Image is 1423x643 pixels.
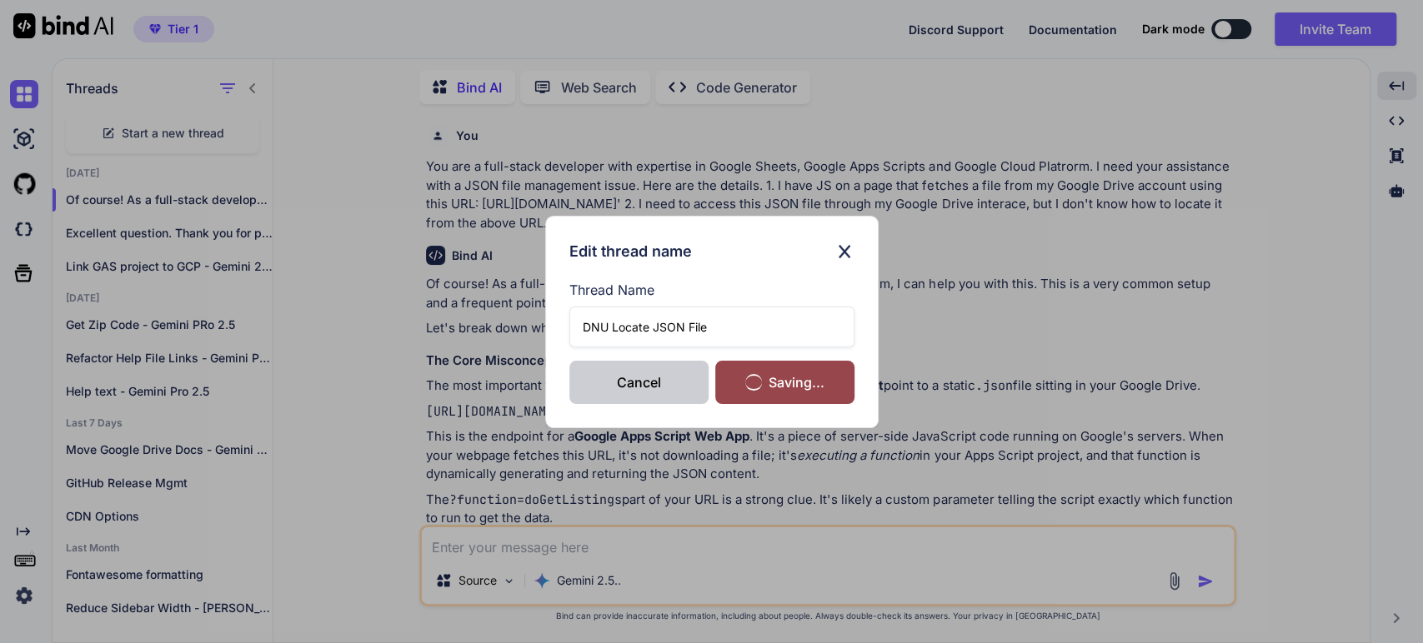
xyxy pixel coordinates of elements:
[715,372,854,392] div: Saving...
[569,280,854,300] label: Thread Name
[569,240,692,263] h3: Edit thread name
[569,307,854,347] input: Enter new thread name
[834,240,854,263] img: close
[569,361,709,404] div: Cancel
